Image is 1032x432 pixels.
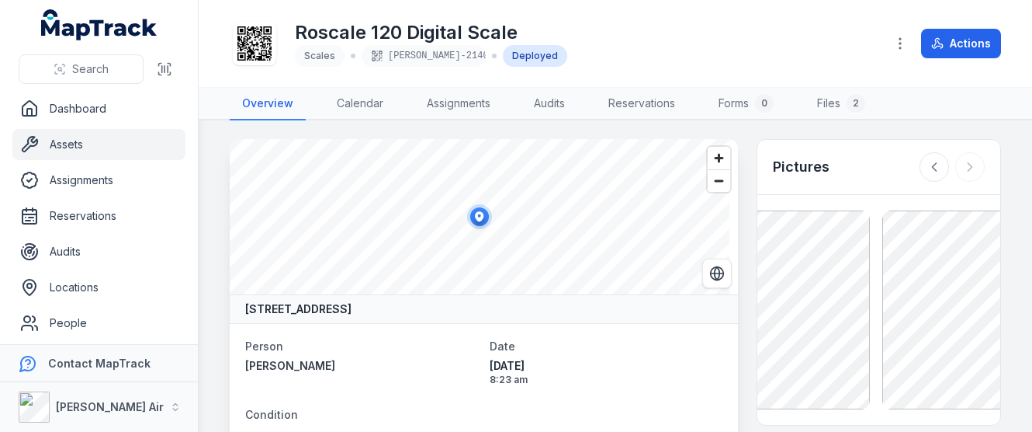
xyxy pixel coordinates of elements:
[503,45,567,67] div: Deployed
[490,340,515,353] span: Date
[56,400,164,413] strong: [PERSON_NAME] Air
[12,200,185,232] a: Reservations
[12,236,185,267] a: Audits
[362,45,486,67] div: [PERSON_NAME]-2140
[708,147,730,169] button: Zoom in
[490,358,722,386] time: 7/29/2025, 8:23:29 AM
[414,88,503,120] a: Assignments
[72,61,109,77] span: Search
[245,358,477,374] a: [PERSON_NAME]
[324,88,396,120] a: Calendar
[12,343,185,375] a: Forms
[521,88,577,120] a: Audits
[708,169,730,192] button: Zoom out
[304,50,335,61] span: Scales
[41,9,158,40] a: MapTrack
[596,88,687,120] a: Reservations
[490,358,722,374] span: [DATE]
[12,129,185,160] a: Assets
[245,408,298,421] span: Condition
[805,88,878,120] a: Files2
[921,29,1001,58] button: Actions
[702,259,732,288] button: Switch to Satellite View
[245,340,283,353] span: Person
[12,93,185,124] a: Dashboard
[12,165,185,196] a: Assignments
[230,88,306,120] a: Overview
[12,308,185,339] a: People
[245,301,352,317] strong: [STREET_ADDRESS]
[48,357,151,370] strong: Contact MapTrack
[295,20,567,45] h1: Roscale 120 Digital Scale
[755,94,774,113] div: 0
[773,156,829,178] h3: Pictures
[706,88,786,120] a: Forms0
[19,54,144,84] button: Search
[847,94,865,113] div: 2
[12,272,185,303] a: Locations
[490,374,722,386] span: 8:23 am
[230,139,729,294] canvas: Map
